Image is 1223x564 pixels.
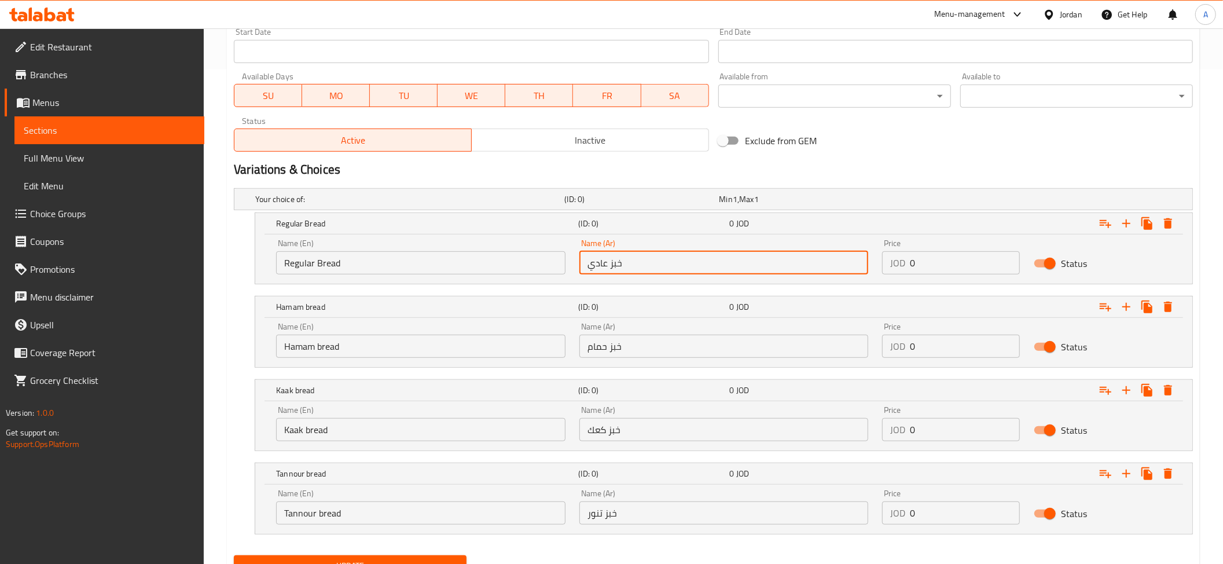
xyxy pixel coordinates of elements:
span: SU [239,87,298,104]
span: JOD [736,466,749,481]
input: Please enter price [910,251,1020,274]
span: Exclude from GEM [745,134,817,148]
h5: Tannour bread [276,468,574,479]
button: WE [438,84,505,107]
div: Menu-management [934,8,1005,21]
a: Choice Groups [5,200,204,228]
button: Clone new choice [1137,296,1158,317]
button: MO [302,84,370,107]
div: ​ [960,85,1193,108]
p: JOD [890,506,905,520]
input: Enter name En [276,501,565,525]
input: Enter name Ar [579,335,869,358]
h2: Variations & Choices [234,161,1193,178]
span: Edit Menu [24,179,195,193]
span: MO [307,87,365,104]
span: Sections [24,123,195,137]
span: Status [1061,423,1087,437]
button: Add new choice [1116,463,1137,484]
h5: Hamam bread [276,301,574,313]
span: JOD [736,383,749,398]
span: TU [374,87,433,104]
p: JOD [890,256,905,270]
span: 0 [730,466,734,481]
button: Add choice group [1095,296,1116,317]
span: Status [1061,507,1087,521]
a: Coupons [5,228,204,255]
div: , [719,193,869,205]
button: TU [370,84,438,107]
span: Promotions [30,262,195,276]
button: Add new choice [1116,296,1137,317]
span: JOD [736,299,749,314]
span: Branches [30,68,195,82]
button: Clone new choice [1137,463,1158,484]
span: Grocery Checklist [30,373,195,387]
button: Add choice group [1095,380,1116,401]
span: Inactive [476,132,704,149]
div: ​ [718,85,951,108]
span: 0 [730,216,734,231]
h5: (ID: 0) [578,468,725,479]
button: SU [234,84,302,107]
span: Status [1061,257,1087,270]
input: Enter name Ar [579,251,869,274]
div: Expand [234,189,1192,210]
span: Status [1061,340,1087,354]
h5: (ID: 0) [578,384,725,396]
span: 1.0.0 [36,405,54,420]
span: WE [442,87,501,104]
span: 1 [754,192,759,207]
h5: Your choice of: [255,193,560,205]
h5: (ID: 0) [578,301,725,313]
a: Grocery Checklist [5,367,204,394]
span: Menus [32,96,195,109]
button: Add new choice [1116,380,1137,401]
button: Add choice group [1095,463,1116,484]
button: Delete Hamam bread [1158,296,1178,317]
span: Get support on: [6,425,59,440]
a: Promotions [5,255,204,283]
h5: Regular Bread [276,218,574,229]
span: Edit Restaurant [30,40,195,54]
span: 0 [730,299,734,314]
a: Full Menu View [14,144,204,172]
button: Delete Tannour bread [1158,463,1178,484]
button: FR [573,84,641,107]
input: Enter name En [276,251,565,274]
span: Active [239,132,467,149]
a: Edit Menu [14,172,204,200]
span: Upsell [30,318,195,332]
button: TH [505,84,573,107]
a: Edit Restaurant [5,33,204,61]
span: Menu disclaimer [30,290,195,304]
a: Menu disclaimer [5,283,204,311]
p: JOD [890,339,905,353]
span: Max [739,192,754,207]
h5: (ID: 0) [578,218,725,229]
button: Delete Regular Bread [1158,213,1178,234]
span: Version: [6,405,34,420]
p: JOD [890,423,905,437]
span: Min [719,192,733,207]
span: Full Menu View [24,151,195,165]
button: Add new choice [1116,213,1137,234]
span: A [1203,8,1208,21]
span: TH [510,87,568,104]
h5: (ID: 0) [564,193,714,205]
div: Expand [255,296,1192,317]
span: Choice Groups [30,207,195,221]
a: Branches [5,61,204,89]
button: Inactive [471,129,709,152]
a: Support.OpsPlatform [6,437,79,452]
a: Upsell [5,311,204,339]
input: Please enter price [910,501,1020,525]
input: Please enter price [910,335,1020,358]
input: Please enter price [910,418,1020,441]
button: SA [641,84,709,107]
span: 0 [730,383,734,398]
input: Enter name Ar [579,418,869,441]
h5: Kaak bread [276,384,574,396]
span: JOD [736,216,749,231]
span: Coupons [30,235,195,248]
